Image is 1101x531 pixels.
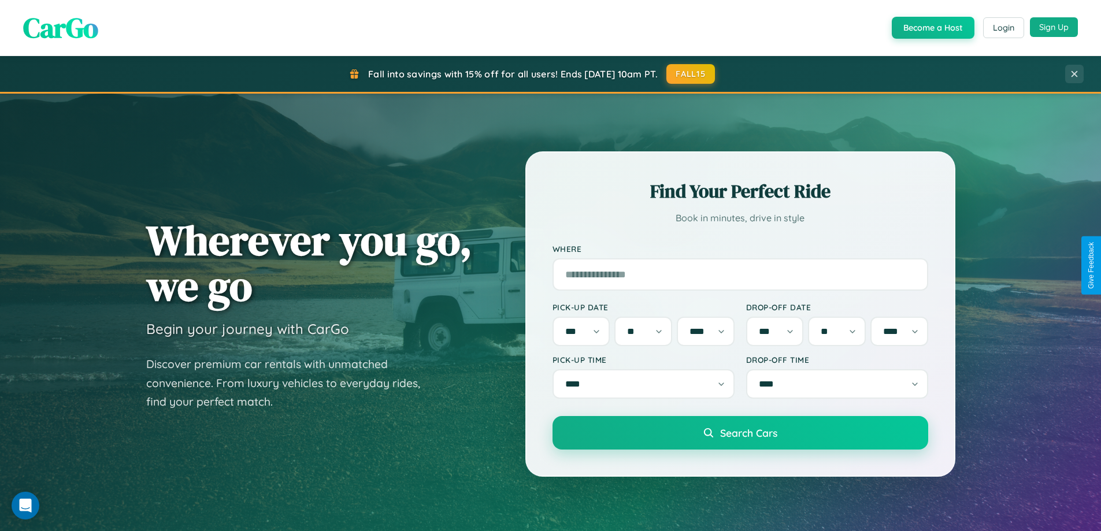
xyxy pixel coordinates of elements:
span: Fall into savings with 15% off for all users! Ends [DATE] 10am PT. [368,68,658,80]
label: Drop-off Date [746,302,928,312]
h2: Find Your Perfect Ride [553,179,928,204]
label: Pick-up Time [553,355,735,365]
label: Pick-up Date [553,302,735,312]
button: Search Cars [553,416,928,450]
div: Give Feedback [1087,242,1095,289]
span: Search Cars [720,426,777,439]
h1: Wherever you go, we go [146,217,472,309]
button: Become a Host [892,17,974,39]
p: Book in minutes, drive in style [553,210,928,226]
div: Open Intercom Messenger [12,492,39,519]
p: Discover premium car rentals with unmatched convenience. From luxury vehicles to everyday rides, ... [146,355,435,411]
button: FALL15 [666,64,715,84]
button: Login [983,17,1024,38]
button: Sign Up [1030,17,1078,37]
span: CarGo [23,9,98,47]
h3: Begin your journey with CarGo [146,320,349,337]
label: Drop-off Time [746,355,928,365]
label: Where [553,244,928,254]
